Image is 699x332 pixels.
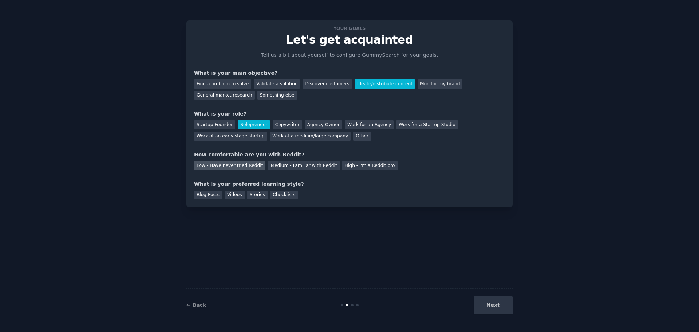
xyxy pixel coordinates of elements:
[247,191,268,200] div: Stories
[194,180,505,188] div: What is your preferred learning style?
[268,161,339,170] div: Medium - Familiar with Reddit
[194,69,505,77] div: What is your main objective?
[396,120,458,129] div: Work for a Startup Studio
[270,191,298,200] div: Checklists
[258,51,441,59] p: Tell us a bit about yourself to configure GummySearch for your goals.
[186,302,206,308] a: ← Back
[194,34,505,46] p: Let's get acquainted
[332,24,367,32] span: Your goals
[254,79,300,89] div: Validate a solution
[194,110,505,118] div: What is your role?
[355,79,415,89] div: Ideate/distribute content
[194,132,267,141] div: Work at an early stage startup
[273,120,302,129] div: Copywriter
[342,161,398,170] div: High - I'm a Reddit pro
[194,151,505,159] div: How comfortable are you with Reddit?
[194,161,265,170] div: Low - Have never tried Reddit
[353,132,371,141] div: Other
[225,191,245,200] div: Videos
[345,120,394,129] div: Work for an Agency
[257,91,297,100] div: Something else
[194,91,255,100] div: General market research
[194,79,251,89] div: Find a problem to solve
[303,79,352,89] div: Discover customers
[194,120,235,129] div: Startup Founder
[270,132,351,141] div: Work at a medium/large company
[194,191,222,200] div: Blog Posts
[238,120,270,129] div: Solopreneur
[418,79,462,89] div: Monitor my brand
[305,120,342,129] div: Agency Owner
